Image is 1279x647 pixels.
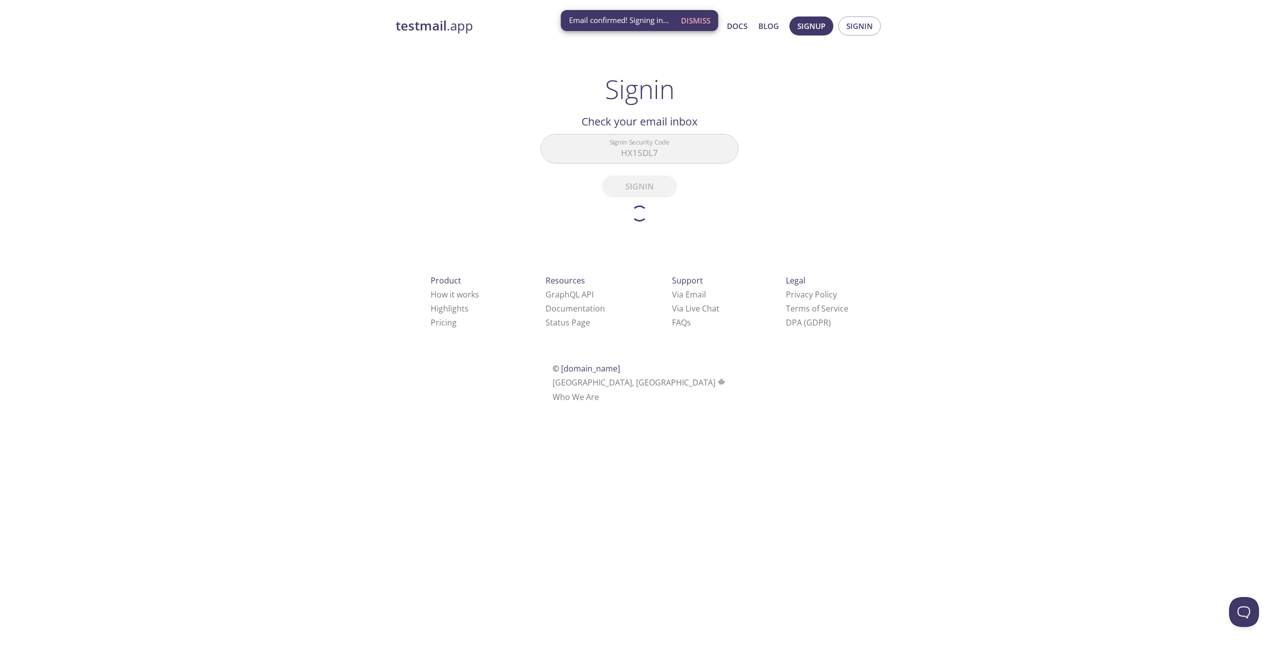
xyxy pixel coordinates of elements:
[786,303,848,314] a: Terms of Service
[546,275,585,286] span: Resources
[553,391,599,402] a: Who We Are
[687,317,691,328] span: s
[396,17,447,34] strong: testmail
[431,317,457,328] a: Pricing
[605,74,674,104] h1: Signin
[553,363,620,374] span: © [DOMAIN_NAME]
[1229,597,1259,627] iframe: Help Scout Beacon - Open
[786,317,831,328] a: DPA (GDPR)
[672,317,691,328] a: FAQ
[846,19,873,32] span: Signin
[553,377,727,388] span: [GEOGRAPHIC_DATA], [GEOGRAPHIC_DATA]
[797,19,825,32] span: Signup
[838,16,881,35] button: Signin
[672,289,706,300] a: Via Email
[672,303,719,314] a: Via Live Chat
[789,16,833,35] button: Signup
[681,14,710,27] span: Dismiss
[431,275,461,286] span: Product
[672,275,703,286] span: Support
[396,17,631,34] a: testmail.app
[758,19,779,32] a: Blog
[727,19,747,32] a: Docs
[677,11,714,30] button: Dismiss
[546,317,590,328] a: Status Page
[541,113,738,130] h2: Check your email inbox
[546,303,605,314] a: Documentation
[431,303,469,314] a: Highlights
[786,275,805,286] span: Legal
[431,289,479,300] a: How it works
[569,15,669,25] span: Email confirmed! Signing in...
[786,289,837,300] a: Privacy Policy
[546,289,594,300] a: GraphQL API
